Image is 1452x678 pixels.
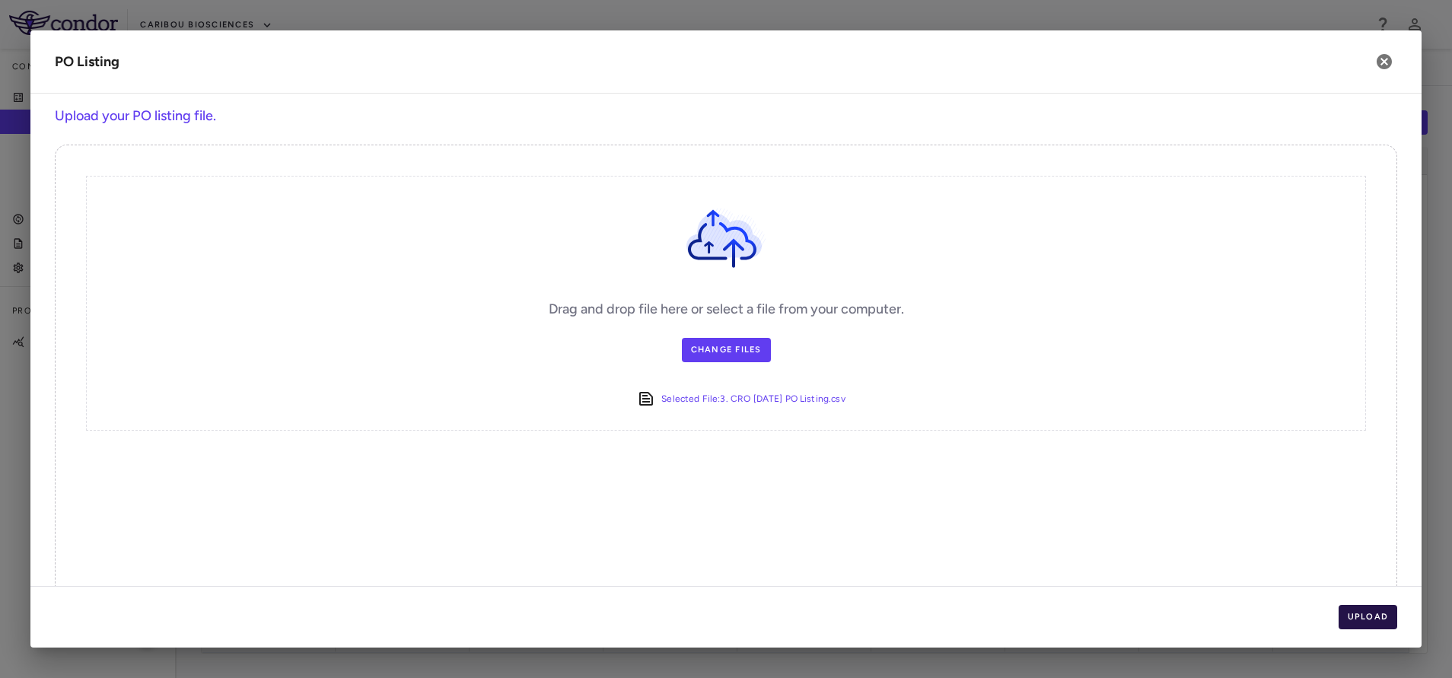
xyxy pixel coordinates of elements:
h6: Drag and drop file here or select a file from your computer. [549,299,904,320]
a: Selected File:3. CRO [DATE] PO Listing.csv [661,390,845,409]
button: Upload [1339,605,1398,629]
h6: Upload your PO listing file. [55,106,1397,126]
div: PO Listing [55,52,119,72]
label: Change Files [682,338,771,362]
